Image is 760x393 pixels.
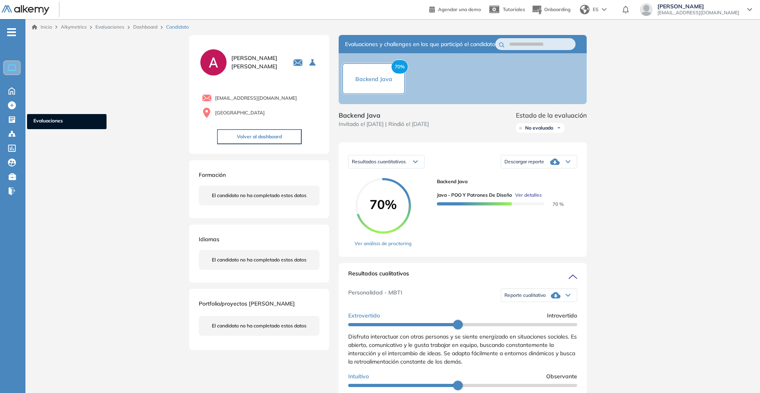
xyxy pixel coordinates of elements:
span: [EMAIL_ADDRESS][DOMAIN_NAME] [657,10,739,16]
img: arrow [602,8,607,11]
span: Backend Java [437,178,571,185]
span: 70 % [543,201,564,207]
span: El candidato no ha completado estos datos [212,256,306,263]
span: Tutoriales [503,6,525,12]
span: Ver detalles [515,192,542,199]
span: Evaluaciones [33,117,100,126]
span: Evaluaciones y challenges en los que participó el candidato [345,40,495,48]
span: Estado de la evaluación [516,110,587,120]
span: Intuitivo [348,372,369,381]
span: Backend Java [355,76,392,83]
span: Resultados cualitativos [348,269,409,282]
span: Introvertido [547,312,577,320]
span: Resultados cuantitativos [352,159,406,165]
a: Ver análisis de proctoring [355,240,411,247]
span: El candidato no ha completado estos datos [212,192,306,199]
span: No evaluado [525,125,553,131]
a: Agendar una demo [429,4,481,14]
img: world [580,5,589,14]
span: [PERSON_NAME] [PERSON_NAME] [231,54,283,71]
span: 70% [391,60,408,74]
span: Personalidad - MBTI [348,288,402,302]
span: [EMAIL_ADDRESS][DOMAIN_NAME] [215,95,297,102]
a: Dashboard [133,24,157,30]
button: Volver al dashboard [217,129,302,144]
span: Invitado el [DATE] | Rindió el [DATE] [339,120,429,128]
iframe: Chat Widget [720,355,760,393]
span: Observante [546,372,577,381]
span: ES [593,6,599,13]
i: - [7,31,16,33]
button: Ver detalles [512,192,542,199]
span: Agendar una demo [438,6,481,12]
img: Ícono de flecha [556,126,561,130]
span: Candidato [166,23,189,31]
a: Inicio [32,23,52,31]
span: Formación [199,171,226,178]
img: PROFILE_MENU_LOGO_USER [199,48,228,77]
span: Extrovertido [348,312,380,320]
div: Widget de chat [720,355,760,393]
span: Onboarding [544,6,570,12]
span: Portfolio/proyectos [PERSON_NAME] [199,300,295,307]
span: Java - POO y Patrones de Diseño [437,192,512,199]
span: [PERSON_NAME] [657,3,739,10]
span: Disfruta interactuar con otras personas y se siente energizado en situaciones sociales. Es abiert... [348,333,577,365]
span: 70% [355,198,411,211]
button: Onboarding [531,1,570,18]
span: Descargar reporte [504,159,544,165]
span: Idiomas [199,236,219,243]
a: Evaluaciones [95,24,124,30]
span: El candidato no ha completado estos datos [212,322,306,329]
span: Backend Java [339,110,429,120]
span: Alkymetrics [61,24,87,30]
span: [GEOGRAPHIC_DATA] [215,109,265,116]
span: Reporte cualitativo [504,292,546,298]
img: Logo [2,5,49,15]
